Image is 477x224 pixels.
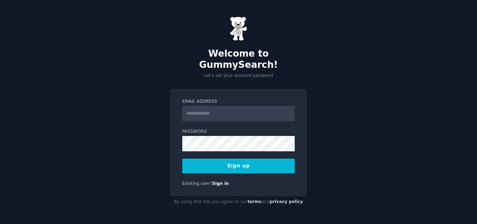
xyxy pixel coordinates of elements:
label: Email Address [182,99,295,105]
h2: Welcome to GummySearch! [170,48,307,70]
a: terms [248,199,262,204]
img: Gummy Bear [230,16,247,41]
button: Sign up [182,159,295,173]
a: Sign in [212,181,229,186]
span: Existing user? [182,181,212,186]
a: privacy policy [270,199,303,204]
div: By using this site you agree to our and [170,196,307,208]
label: Password [182,129,295,135]
p: Let's set your account password [170,73,307,79]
